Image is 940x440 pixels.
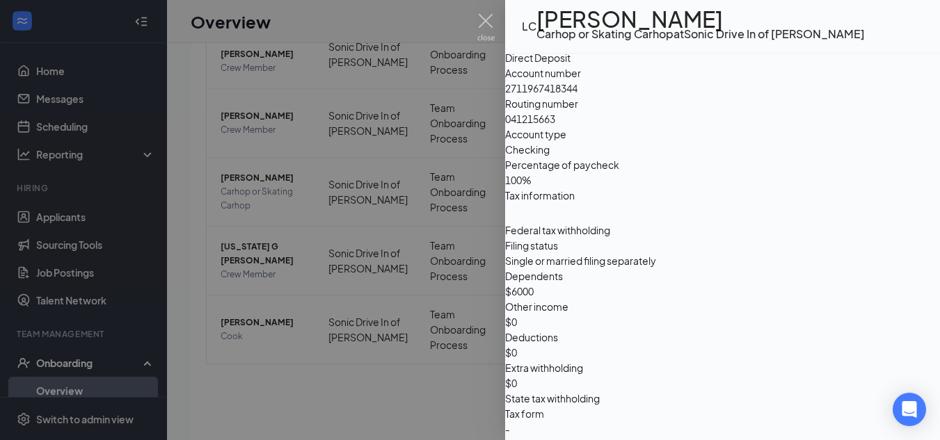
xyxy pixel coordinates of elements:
[505,157,940,172] span: Percentage of paycheck
[505,142,940,157] span: Checking
[505,421,940,437] span: -
[505,50,940,65] span: Direct Deposit
[505,375,940,391] span: $0
[505,268,940,284] span: Dependents
[505,127,940,142] span: Account type
[893,393,926,426] div: Open Intercom Messenger
[505,222,940,238] span: Federal tax withholding
[505,111,940,127] span: 041215663
[522,19,536,34] div: LC
[505,65,940,81] span: Account number
[505,172,940,188] span: 100%
[505,406,940,421] span: Tax form
[505,345,940,360] span: $0
[505,81,940,96] span: 2711967418344
[505,299,940,314] span: Other income
[505,329,940,345] span: Deductions
[505,238,940,253] span: Filing status
[505,391,940,406] span: State tax withholding
[505,253,940,268] span: Single or married filing separately
[505,96,940,111] span: Routing number
[536,11,865,26] h1: [PERSON_NAME]
[536,26,865,42] div: Carhop or Skating Carhop at Sonic Drive In of [PERSON_NAME]
[505,360,940,375] span: Extra withholding
[505,284,940,299] span: $6000
[505,188,940,203] span: Tax information
[505,314,940,329] span: $0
